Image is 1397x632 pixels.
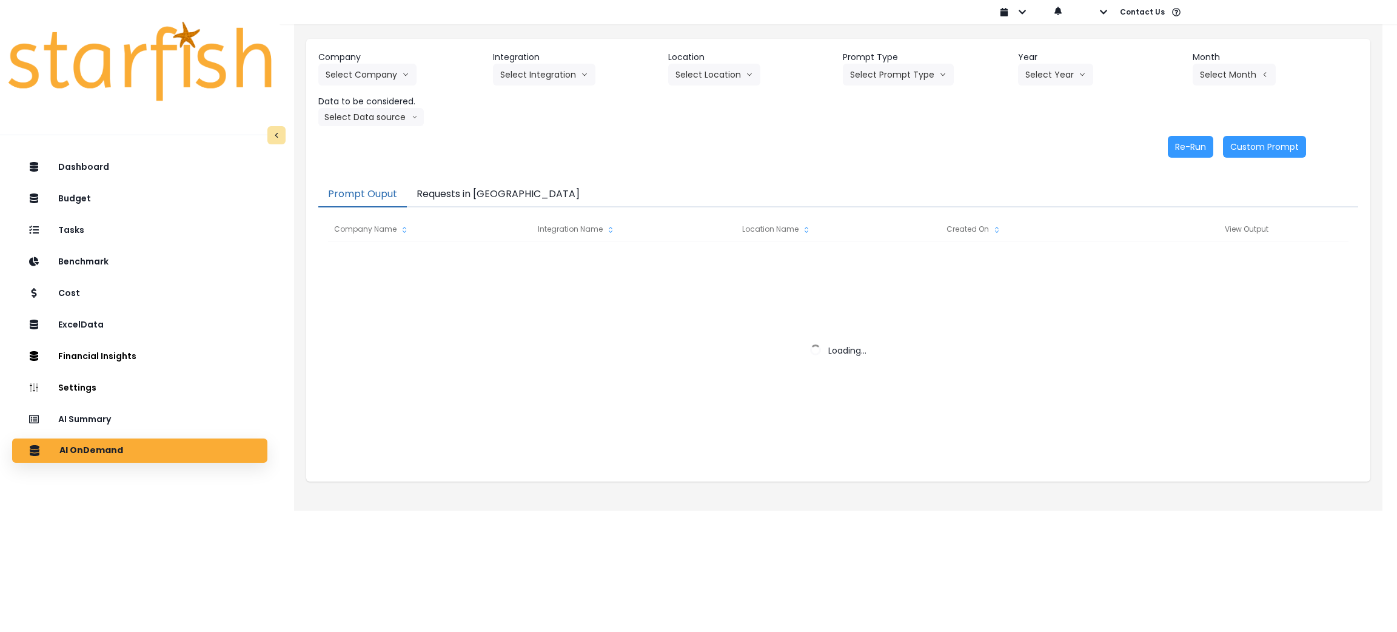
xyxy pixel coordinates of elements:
[606,225,615,235] svg: sort
[318,108,424,126] button: Select Data sourcearrow down line
[1223,136,1306,158] button: Custom Prompt
[59,445,123,456] p: AI OnDemand
[12,344,267,368] button: Financial Insights
[939,69,946,81] svg: arrow down line
[843,51,1008,64] header: Prompt Type
[328,217,532,241] div: Company Name
[802,225,811,235] svg: sort
[412,111,418,123] svg: arrow down line
[12,186,267,210] button: Budget
[581,69,588,81] svg: arrow down line
[1144,217,1348,241] div: View Output
[668,64,760,86] button: Select Locationarrow down line
[1168,136,1213,158] button: Re-Run
[12,407,267,431] button: AI Summary
[12,312,267,337] button: ExcelData
[318,95,484,108] header: Data to be considered.
[400,225,409,235] svg: sort
[318,64,417,86] button: Select Companyarrow down line
[736,217,940,241] div: Location Name
[12,155,267,179] button: Dashboard
[1193,51,1358,64] header: Month
[58,288,80,298] p: Cost
[1193,64,1276,86] button: Select Montharrow left line
[1079,69,1086,81] svg: arrow down line
[12,218,267,242] button: Tasks
[493,51,658,64] header: Integration
[940,217,1144,241] div: Created On
[1018,64,1093,86] button: Select Yeararrow down line
[318,51,484,64] header: Company
[843,64,954,86] button: Select Prompt Typearrow down line
[1018,51,1184,64] header: Year
[12,439,267,463] button: AI OnDemand
[668,51,834,64] header: Location
[532,217,735,241] div: Integration Name
[58,162,109,172] p: Dashboard
[1261,69,1268,81] svg: arrow left line
[493,64,595,86] button: Select Integrationarrow down line
[12,375,267,400] button: Settings
[402,69,409,81] svg: arrow down line
[318,182,407,207] button: Prompt Ouput
[12,249,267,274] button: Benchmark
[58,257,109,267] p: Benchmark
[12,281,267,305] button: Cost
[58,193,91,204] p: Budget
[828,345,866,357] span: Loading...
[992,225,1002,235] svg: sort
[746,69,753,81] svg: arrow down line
[58,414,111,425] p: AI Summary
[407,182,589,207] button: Requests in [GEOGRAPHIC_DATA]
[58,320,104,330] p: ExcelData
[58,225,84,235] p: Tasks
